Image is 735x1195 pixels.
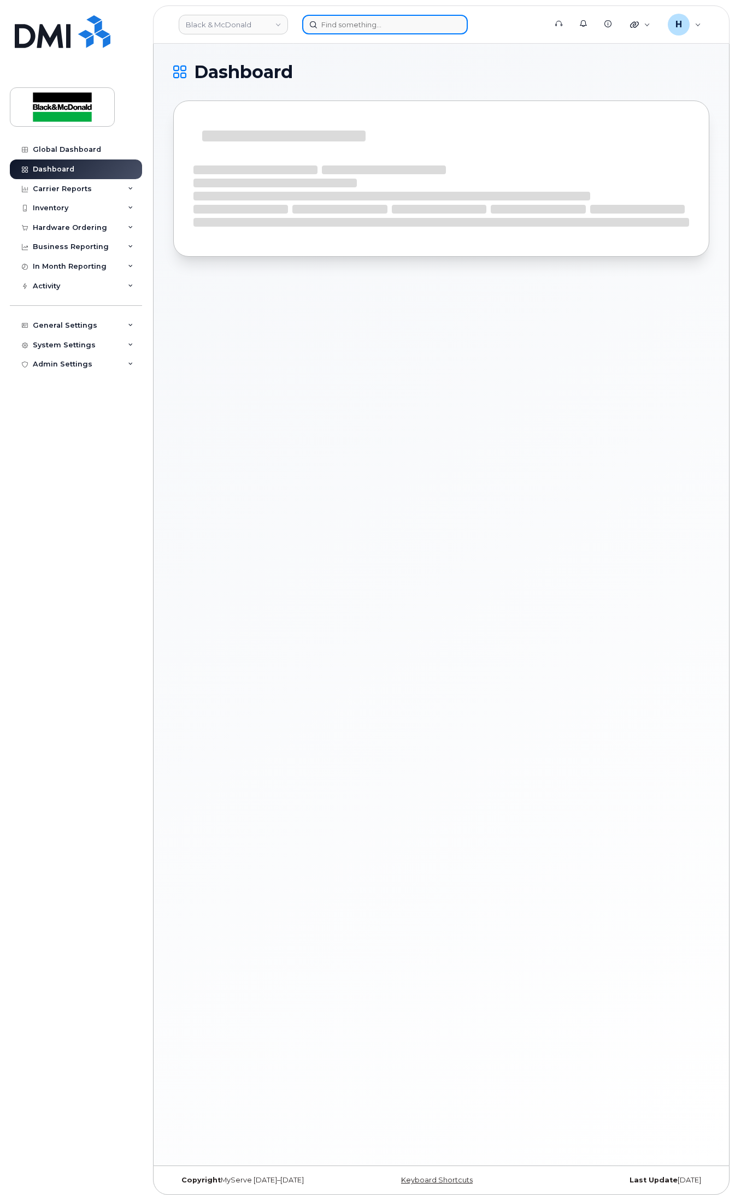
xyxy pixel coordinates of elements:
[181,1176,221,1184] strong: Copyright
[531,1176,709,1185] div: [DATE]
[630,1176,678,1184] strong: Last Update
[173,1176,352,1185] div: MyServe [DATE]–[DATE]
[194,64,293,80] span: Dashboard
[401,1176,473,1184] a: Keyboard Shortcuts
